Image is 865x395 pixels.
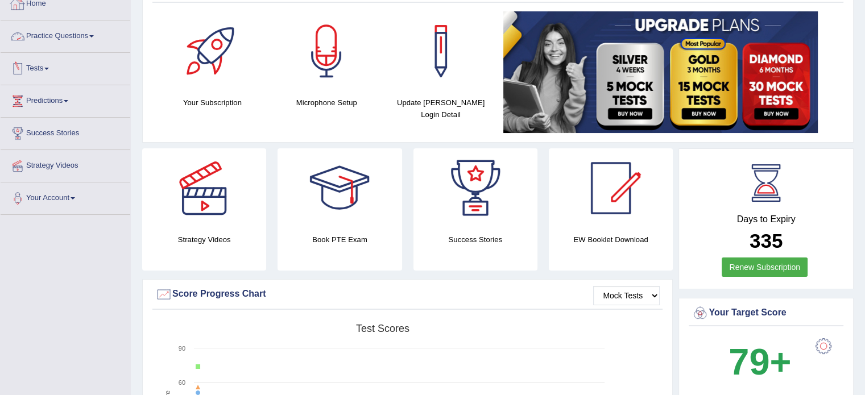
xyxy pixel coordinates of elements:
[356,323,409,334] tspan: Test scores
[692,214,841,224] h4: Days to Expiry
[1,118,130,146] a: Success Stories
[179,379,185,386] text: 60
[503,11,818,133] img: small5.jpg
[1,150,130,178] a: Strategy Videos
[1,20,130,49] a: Practice Questions
[142,234,266,246] h4: Strategy Videos
[729,341,791,382] b: 79+
[155,286,660,303] div: Score Progress Chart
[390,97,492,120] h4: Update [PERSON_NAME] Login Detail
[549,234,673,246] h4: EW Booklet Download
[413,234,537,246] h4: Success Stories
[722,257,808,277] a: Renew Subscription
[1,182,130,211] a: Your Account
[179,345,185,352] text: 90
[161,97,264,109] h4: Your Subscription
[750,230,783,252] b: 335
[1,53,130,81] a: Tests
[692,305,841,322] div: Your Target Score
[278,234,402,246] h4: Book PTE Exam
[1,85,130,114] a: Predictions
[275,97,378,109] h4: Microphone Setup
